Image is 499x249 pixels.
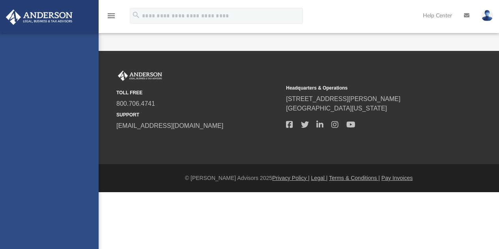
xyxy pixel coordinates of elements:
a: [GEOGRAPHIC_DATA][US_STATE] [286,105,387,112]
small: SUPPORT [116,111,280,118]
a: menu [107,15,116,21]
div: © [PERSON_NAME] Advisors 2025 [99,174,499,182]
img: Anderson Advisors Platinum Portal [4,9,75,25]
small: Headquarters & Operations [286,84,450,92]
a: [EMAIL_ADDRESS][DOMAIN_NAME] [116,122,223,129]
small: TOLL FREE [116,89,280,96]
img: User Pic [481,10,493,21]
a: Pay Invoices [381,175,413,181]
i: menu [107,11,116,21]
img: Anderson Advisors Platinum Portal [116,71,164,81]
a: Legal | [311,175,328,181]
a: Privacy Policy | [272,175,310,181]
a: [STREET_ADDRESS][PERSON_NAME] [286,95,400,102]
i: search [132,11,140,19]
a: Terms & Conditions | [329,175,380,181]
a: 800.706.4741 [116,100,155,107]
